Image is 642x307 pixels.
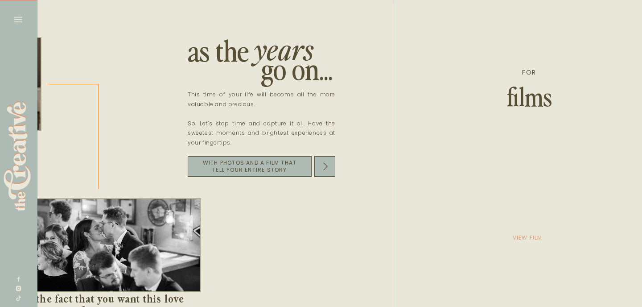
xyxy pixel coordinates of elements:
[188,33,252,69] h2: as the
[198,159,301,172] a: With photos and a film that tell your entire story
[188,90,335,148] p: This time of your life will become all the more valuable and precious. So. Let’s stop time and ca...
[261,51,335,87] h2: go on...
[505,232,550,244] a: view film
[246,33,321,64] h2: years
